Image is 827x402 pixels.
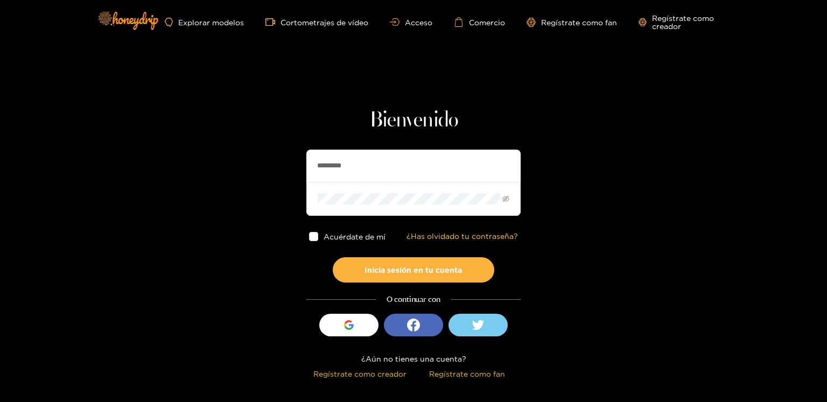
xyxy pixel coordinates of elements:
[165,18,244,27] a: Explorar modelos
[361,355,466,363] font: ¿Aún no tienes una cuenta?
[454,17,505,27] a: Comercio
[652,14,714,30] font: Regístrate como creador
[324,232,386,241] font: Acuérdate de mí
[502,195,509,202] span: ojo invisible
[333,257,494,283] button: Inicia sesión en tu cuenta
[365,266,462,274] font: Inicia sesión en tu cuenta
[541,18,617,26] font: Regístrate como fan
[407,232,518,240] font: ¿Has olvidado tu contraseña?
[313,370,407,378] font: Regístrate como creador
[281,18,368,26] font: Cortometrajes de vídeo
[405,18,432,26] font: Acceso
[265,17,368,27] a: Cortometrajes de vídeo
[429,370,505,378] font: Regístrate como fan
[527,18,617,27] a: Regístrate como fan
[390,18,432,26] a: Acceso
[265,17,281,27] span: cámara de vídeo
[369,110,458,131] font: Bienvenido
[469,18,505,26] font: Comercio
[387,294,440,304] font: O continuar con
[639,14,737,30] a: Regístrate como creador
[178,18,244,26] font: Explorar modelos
